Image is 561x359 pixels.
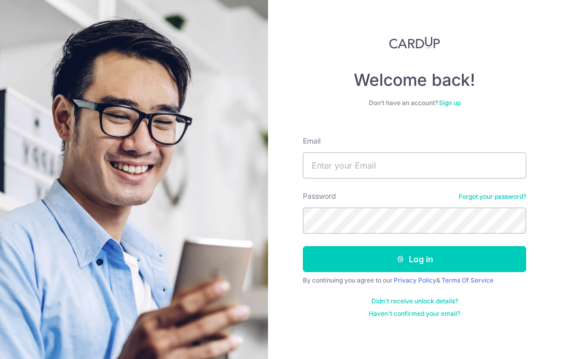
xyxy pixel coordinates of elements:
h4: Welcome back! [303,70,526,91]
a: Privacy Policy [394,276,436,284]
a: Sign up [439,99,461,107]
input: Enter your Email [303,152,526,178]
label: Email [303,136,320,146]
img: CardUp Logo [389,36,440,49]
div: Don’t have an account? [303,99,526,107]
a: Terms Of Service [442,276,493,284]
a: Forgot your password? [459,193,526,201]
a: Haven't confirmed your email? [369,310,460,318]
label: Password [303,191,336,201]
button: Log in [303,246,526,272]
div: By continuing you agree to our & [303,276,526,285]
a: Didn't receive unlock details? [371,297,458,305]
